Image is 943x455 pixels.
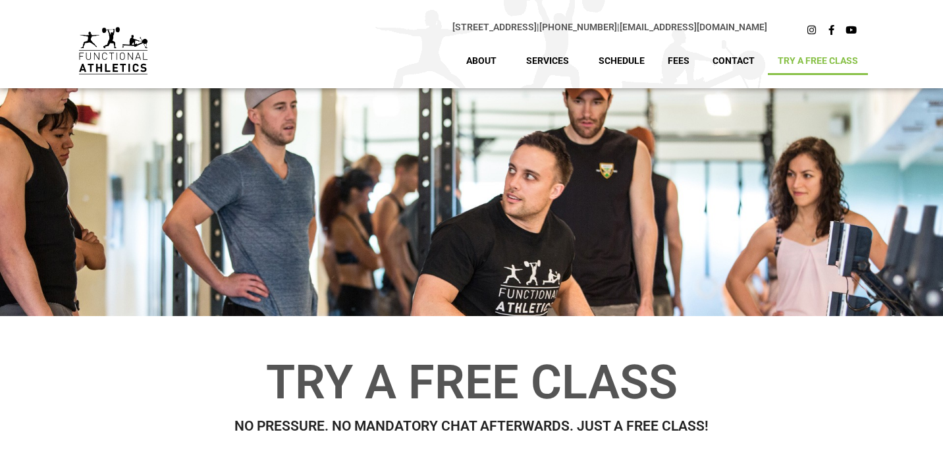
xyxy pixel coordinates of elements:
[106,359,837,406] h1: Try a Free Class
[620,22,767,32] a: [EMAIL_ADDRESS][DOMAIN_NAME]
[106,419,837,433] h2: No Pressure. No Mandatory Chat Afterwards. Just a Free Class!
[174,20,767,35] p: |
[768,46,868,75] a: Try A Free Class
[516,46,585,75] a: Services
[658,46,699,75] a: Fees
[452,22,539,32] span: |
[589,46,655,75] a: Schedule
[539,22,617,32] a: [PHONE_NUMBER]
[79,27,148,74] img: default-logo
[452,22,537,32] a: [STREET_ADDRESS]
[703,46,765,75] a: Contact
[456,46,513,75] a: About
